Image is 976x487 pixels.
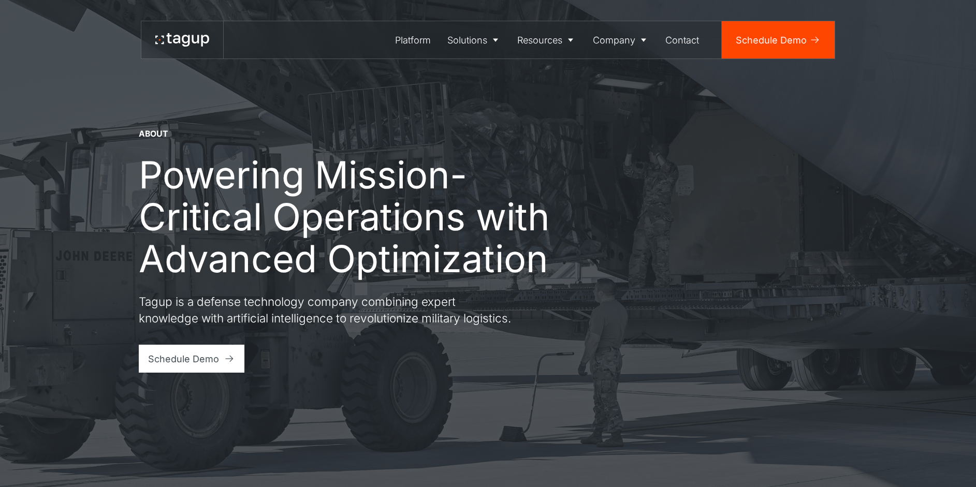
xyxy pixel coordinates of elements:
div: Schedule Demo [736,33,807,47]
div: About [139,128,168,140]
a: Schedule Demo [722,21,835,58]
a: Resources [509,21,585,58]
a: Company [585,21,658,58]
a: Schedule Demo [139,345,245,373]
a: Solutions [439,21,509,58]
div: Solutions [447,33,487,47]
p: Tagup is a defense technology company combining expert knowledge with artificial intelligence to ... [139,293,512,326]
a: Platform [387,21,440,58]
div: Company [593,33,635,47]
div: Schedule Demo [148,352,219,366]
a: Contact [658,21,708,58]
div: Contact [665,33,699,47]
div: Resources [517,33,562,47]
div: Platform [395,33,431,47]
h1: Powering Mission-Critical Operations with Advanced Optimization [139,154,574,279]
